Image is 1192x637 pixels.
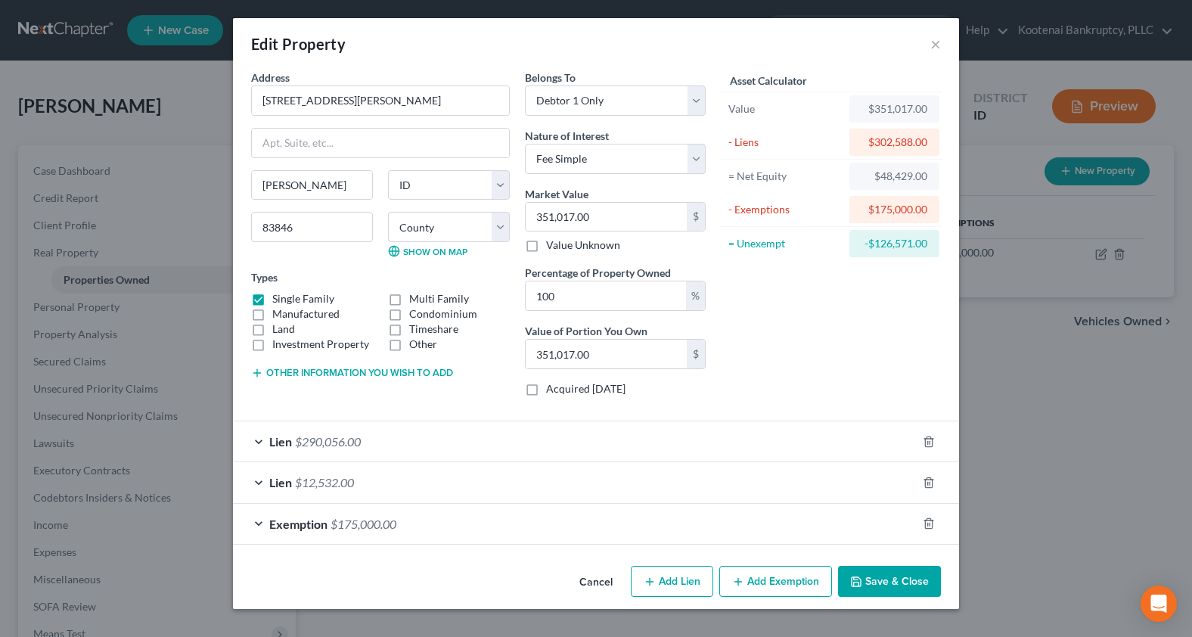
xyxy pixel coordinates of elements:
[525,186,588,202] label: Market Value
[687,203,705,231] div: $
[686,281,705,310] div: %
[525,323,647,339] label: Value of Portion You Own
[730,73,807,89] label: Asset Calculator
[252,129,509,157] input: Apt, Suite, etc...
[861,202,927,217] div: $175,000.00
[272,306,340,322] label: Manufactured
[388,245,467,257] a: Show on Map
[526,203,687,231] input: 0.00
[728,169,843,184] div: = Net Equity
[861,135,927,150] div: $302,588.00
[295,434,361,449] span: $290,056.00
[269,434,292,449] span: Lien
[728,236,843,251] div: = Unexempt
[546,381,625,396] label: Acquired [DATE]
[838,566,941,598] button: Save & Close
[1141,586,1177,622] div: Open Intercom Messenger
[272,322,295,337] label: Land
[719,566,832,598] button: Add Exemption
[728,135,843,150] div: - Liens
[525,265,671,281] label: Percentage of Property Owned
[861,101,927,117] div: $351,017.00
[251,269,278,285] label: Types
[567,567,625,598] button: Cancel
[526,281,686,310] input: 0.00
[409,322,458,337] label: Timeshare
[272,291,334,306] label: Single Family
[251,367,453,379] button: Other information you wish to add
[252,171,372,200] input: Enter city...
[861,169,927,184] div: $48,429.00
[861,236,927,251] div: -$126,571.00
[526,340,687,368] input: 0.00
[930,35,941,53] button: ×
[251,71,290,84] span: Address
[728,202,843,217] div: - Exemptions
[269,475,292,489] span: Lien
[295,475,354,489] span: $12,532.00
[525,71,576,84] span: Belongs To
[728,101,843,117] div: Value
[272,337,369,352] label: Investment Property
[331,517,396,531] span: $175,000.00
[631,566,713,598] button: Add Lien
[409,337,437,352] label: Other
[409,306,477,322] label: Condominium
[251,33,346,54] div: Edit Property
[269,517,327,531] span: Exemption
[409,291,469,306] label: Multi Family
[251,212,373,242] input: Enter zip...
[546,238,620,253] label: Value Unknown
[687,340,705,368] div: $
[525,128,609,144] label: Nature of Interest
[252,86,509,115] input: Enter address...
